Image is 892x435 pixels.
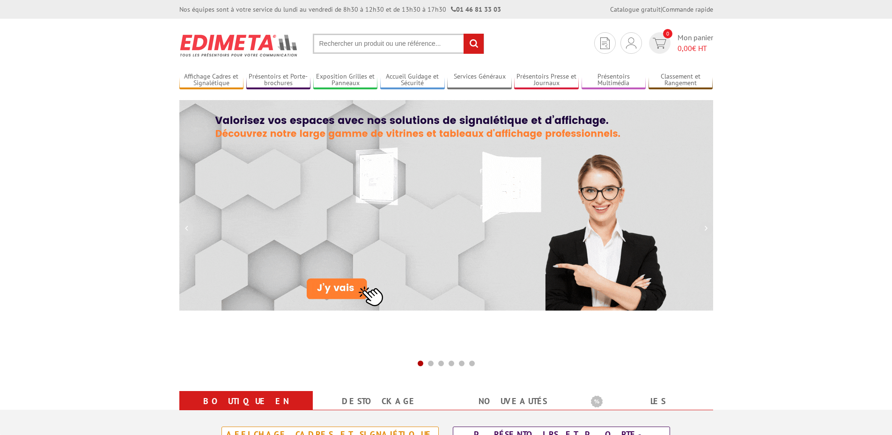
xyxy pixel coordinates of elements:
img: devis rapide [653,38,666,49]
a: Exposition Grilles et Panneaux [313,72,378,88]
a: Classement et Rangement [649,72,713,88]
img: devis rapide [600,37,610,49]
input: Rechercher un produit ou une référence... [313,34,484,54]
div: Nos équipes sont à votre service du lundi au vendredi de 8h30 à 12h30 et de 13h30 à 17h30 [179,5,501,14]
img: Présentoir, panneau, stand - Edimeta - PLV, affichage, mobilier bureau, entreprise [179,28,299,63]
a: Commande rapide [662,5,713,14]
a: Présentoirs Multimédia [582,72,646,88]
a: Présentoirs Presse et Journaux [514,72,579,88]
span: Mon panier [678,32,713,54]
span: 0 [663,29,672,38]
a: Affichage Cadres et Signalétique [179,72,244,88]
img: devis rapide [626,37,636,49]
strong: 01 46 81 33 03 [451,5,501,14]
a: nouveautés [457,393,568,410]
a: Catalogue gratuit [610,5,661,14]
div: | [610,5,713,14]
a: Présentoirs et Porte-brochures [246,72,311,88]
span: 0,00 [678,43,692,53]
a: devis rapide 0 Mon panier 0,00€ HT [647,32,713,54]
b: Les promotions [591,393,708,412]
a: Boutique en ligne [191,393,302,427]
a: Destockage [324,393,435,410]
input: rechercher [464,34,484,54]
span: € HT [678,43,713,54]
a: Services Généraux [447,72,512,88]
a: Les promotions [591,393,702,427]
a: Accueil Guidage et Sécurité [380,72,445,88]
